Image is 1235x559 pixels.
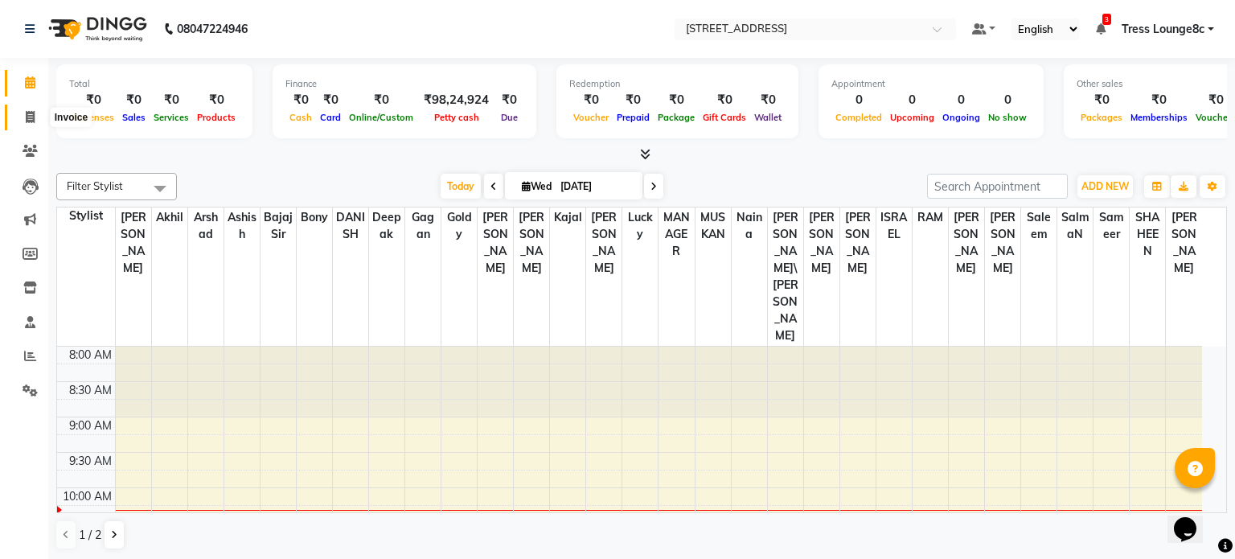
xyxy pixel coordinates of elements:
span: Filter Stylist [67,179,123,192]
div: ₹0 [495,91,523,109]
iframe: chat widget [1167,495,1219,543]
img: logo [41,6,151,51]
div: 9:30 AM [66,453,115,470]
span: Cash [285,112,316,123]
span: [PERSON_NAME] [586,208,622,278]
div: Finance [285,77,523,91]
div: Appointment [831,77,1031,91]
span: Online/Custom [345,112,417,123]
span: ISRAEL [876,208,912,245]
a: 3 [1096,22,1106,36]
span: Petty cash [430,112,483,123]
span: No show [984,112,1031,123]
span: DANISH [333,208,368,245]
div: ₹0 [750,91,786,109]
div: 10:00 AM [59,488,115,505]
div: 0 [831,91,886,109]
div: 8:30 AM [66,382,115,399]
input: 2025-09-03 [556,175,636,199]
span: Ongoing [938,112,984,123]
span: ADD NEW [1081,180,1129,192]
span: Card [316,112,345,123]
div: ₹0 [345,91,417,109]
span: kajal [550,208,585,228]
span: 1 / 2 [79,527,101,544]
b: 08047224946 [177,6,248,51]
div: ₹0 [316,91,345,109]
span: [PERSON_NAME] [949,208,984,278]
span: Services [150,112,193,123]
span: [PERSON_NAME] [478,208,513,278]
div: Total [69,77,240,91]
span: akhil [152,208,187,228]
div: ₹0 [150,91,193,109]
div: ₹0 [69,91,118,109]
div: ₹0 [699,91,750,109]
div: 0 [938,91,984,109]
div: 0 [984,91,1031,109]
div: 0 [886,91,938,109]
div: ₹0 [654,91,699,109]
div: ₹0 [569,91,613,109]
span: gagan [405,208,441,245]
span: 3 [1102,14,1111,25]
div: Stylist [57,208,115,224]
span: Bajaj sir [261,208,296,245]
span: [PERSON_NAME] [1166,208,1202,278]
span: [PERSON_NAME] [514,208,549,278]
div: ₹0 [1126,91,1192,109]
span: SHAHEEN [1130,208,1165,261]
span: Lucky [622,208,658,245]
span: [PERSON_NAME] [985,208,1020,278]
span: MANAGER [659,208,694,261]
span: Saleem [1021,208,1057,245]
span: Tress Lounge8c [1122,21,1204,38]
input: Search Appointment [927,174,1068,199]
div: ₹0 [193,91,240,109]
div: Invoice [51,108,92,127]
span: MUSKAN [695,208,731,245]
span: [PERSON_NAME]\ [PERSON_NAME] [768,208,803,346]
span: [PERSON_NAME] [116,208,151,278]
span: Wed [518,180,556,192]
span: Package [654,112,699,123]
span: [PERSON_NAME] [840,208,876,278]
span: Sales [118,112,150,123]
div: 9:00 AM [66,417,115,434]
span: Packages [1077,112,1126,123]
span: Arshad [188,208,224,245]
span: goldy [441,208,477,245]
span: Prepaid [613,112,654,123]
span: Products [193,112,240,123]
span: [PERSON_NAME] [804,208,839,278]
span: Bony [297,208,332,228]
span: Upcoming [886,112,938,123]
span: Sameer [1093,208,1129,245]
span: Deepak [369,208,404,245]
button: ADD NEW [1077,175,1133,198]
span: Today [441,174,481,199]
div: Redemption [569,77,786,91]
span: Voucher [569,112,613,123]
span: SalmaN [1057,208,1093,245]
span: Ashish [224,208,260,245]
span: RAM [913,208,948,228]
div: 8:00 AM [66,347,115,364]
span: Completed [831,112,886,123]
span: Due [497,112,522,123]
div: ₹0 [613,91,654,109]
div: ₹98,24,924 [417,91,495,109]
div: ₹0 [285,91,316,109]
span: naina [732,208,767,245]
div: ₹0 [118,91,150,109]
span: Wallet [750,112,786,123]
span: Memberships [1126,112,1192,123]
span: Gift Cards [699,112,750,123]
div: ₹0 [1077,91,1126,109]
